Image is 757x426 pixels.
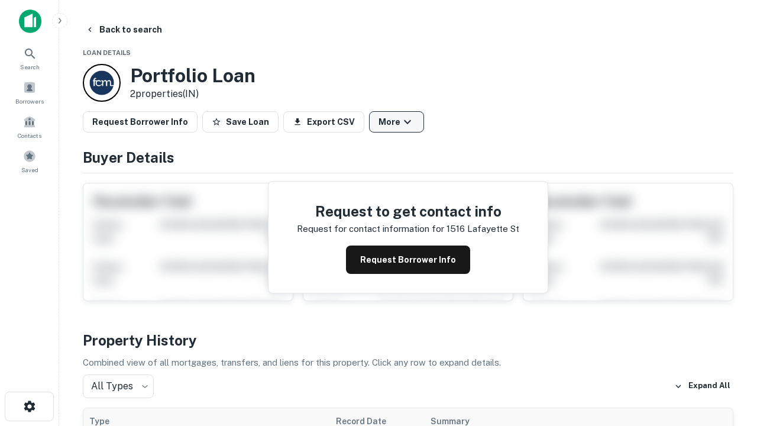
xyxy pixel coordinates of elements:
a: Contacts [4,111,56,143]
button: Expand All [671,377,733,395]
span: Borrowers [15,96,44,106]
button: Save Loan [202,111,279,133]
img: capitalize-icon.png [19,9,41,33]
h3: Portfolio Loan [130,64,255,87]
button: Request Borrower Info [346,246,470,274]
span: Saved [21,165,38,175]
p: Request for contact information for [297,222,444,236]
span: Search [20,62,40,72]
p: 1516 lafayette st [447,222,519,236]
span: Contacts [18,131,41,140]
button: Export CSV [283,111,364,133]
button: Request Borrower Info [83,111,198,133]
h4: Buyer Details [83,147,733,168]
h4: Property History [83,330,733,351]
a: Saved [4,145,56,177]
h4: Request to get contact info [297,201,519,222]
a: Borrowers [4,76,56,108]
a: Search [4,42,56,74]
button: More [369,111,424,133]
p: Combined view of all mortgages, transfers, and liens for this property. Click any row to expand d... [83,356,733,370]
button: Back to search [80,19,167,40]
iframe: Chat Widget [698,293,757,350]
div: All Types [83,375,154,398]
span: Loan Details [83,49,131,56]
p: 2 properties (IN) [130,87,255,101]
